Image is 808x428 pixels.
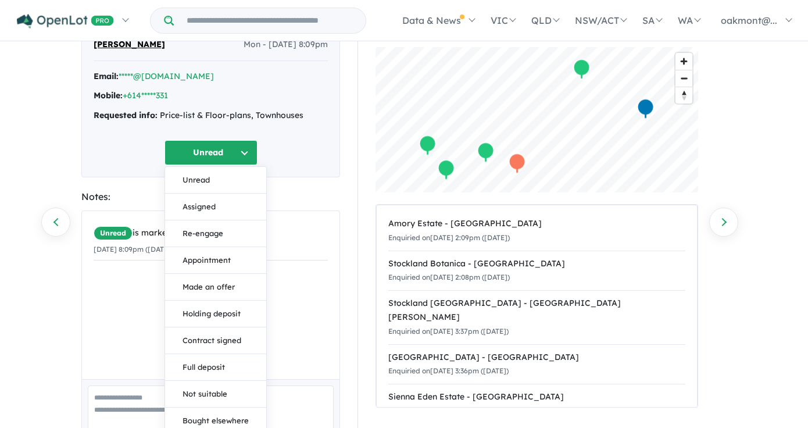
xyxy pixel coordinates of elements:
button: Zoom out [675,70,692,87]
span: Mon - [DATE] 8:09pm [244,38,328,52]
input: Try estate name, suburb, builder or developer [176,8,363,33]
button: Zoom in [675,53,692,70]
canvas: Map [376,47,698,192]
span: [PERSON_NAME] [94,38,165,52]
div: Amory Estate - [GEOGRAPHIC_DATA] [388,217,685,231]
div: Map marker [509,153,526,174]
strong: Email: [94,71,119,81]
button: Assigned [165,194,266,220]
small: Enquiried on [DATE] 2:08pm ([DATE]) [388,273,510,281]
div: Stockland Botanica - [GEOGRAPHIC_DATA] [388,257,685,271]
span: Unread [94,226,133,240]
span: oakmont@... [721,15,777,26]
a: Amory Estate - [GEOGRAPHIC_DATA]Enquiried on[DATE] 2:09pm ([DATE]) [388,211,685,251]
div: Map marker [637,98,655,120]
a: Stockland Botanica - [GEOGRAPHIC_DATA]Enquiried on[DATE] 2:08pm ([DATE]) [388,251,685,291]
small: Enquiried on [DATE] 2:09pm ([DATE]) [388,233,510,242]
small: Enquiried on [DATE] 3:36pm ([DATE]) [388,366,509,375]
div: Map marker [573,59,591,80]
small: [DATE] 8:09pm ([DATE]) [94,245,173,254]
div: Map marker [419,135,437,156]
strong: Mobile: [94,90,123,101]
button: Appointment [165,247,266,274]
a: Sienna Eden Estate - [GEOGRAPHIC_DATA]Enquiried on[DATE] 8:14pm ([DATE]) [388,384,685,425]
button: Re-engage [165,220,266,247]
button: Unread [165,140,258,165]
a: [GEOGRAPHIC_DATA] - [GEOGRAPHIC_DATA]Enquiried on[DATE] 3:36pm ([DATE]) [388,344,685,385]
div: Stockland [GEOGRAPHIC_DATA] - [GEOGRAPHIC_DATA][PERSON_NAME] [388,297,685,324]
button: Full deposit [165,354,266,381]
small: Enquiried on [DATE] 8:14pm ([DATE]) [388,406,509,415]
strong: Requested info: [94,110,158,120]
button: Contract signed [165,327,266,354]
div: is marked. [94,226,328,240]
small: Enquiried on [DATE] 3:37pm ([DATE]) [388,327,509,336]
button: Made an offer [165,274,266,301]
button: Unread [165,167,266,194]
div: Map marker [438,159,455,181]
button: Not suitable [165,381,266,408]
button: Holding deposit [165,301,266,327]
div: Notes: [81,189,340,205]
div: Price-list & Floor-plans, Townhouses [94,109,328,123]
button: Reset bearing to north [675,87,692,104]
div: Sienna Eden Estate - [GEOGRAPHIC_DATA] [388,390,685,404]
img: Openlot PRO Logo White [17,14,114,28]
a: Stockland [GEOGRAPHIC_DATA] - [GEOGRAPHIC_DATA][PERSON_NAME]Enquiried on[DATE] 3:37pm ([DATE]) [388,290,685,344]
div: Map marker [477,142,495,163]
div: [GEOGRAPHIC_DATA] - [GEOGRAPHIC_DATA] [388,351,685,365]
